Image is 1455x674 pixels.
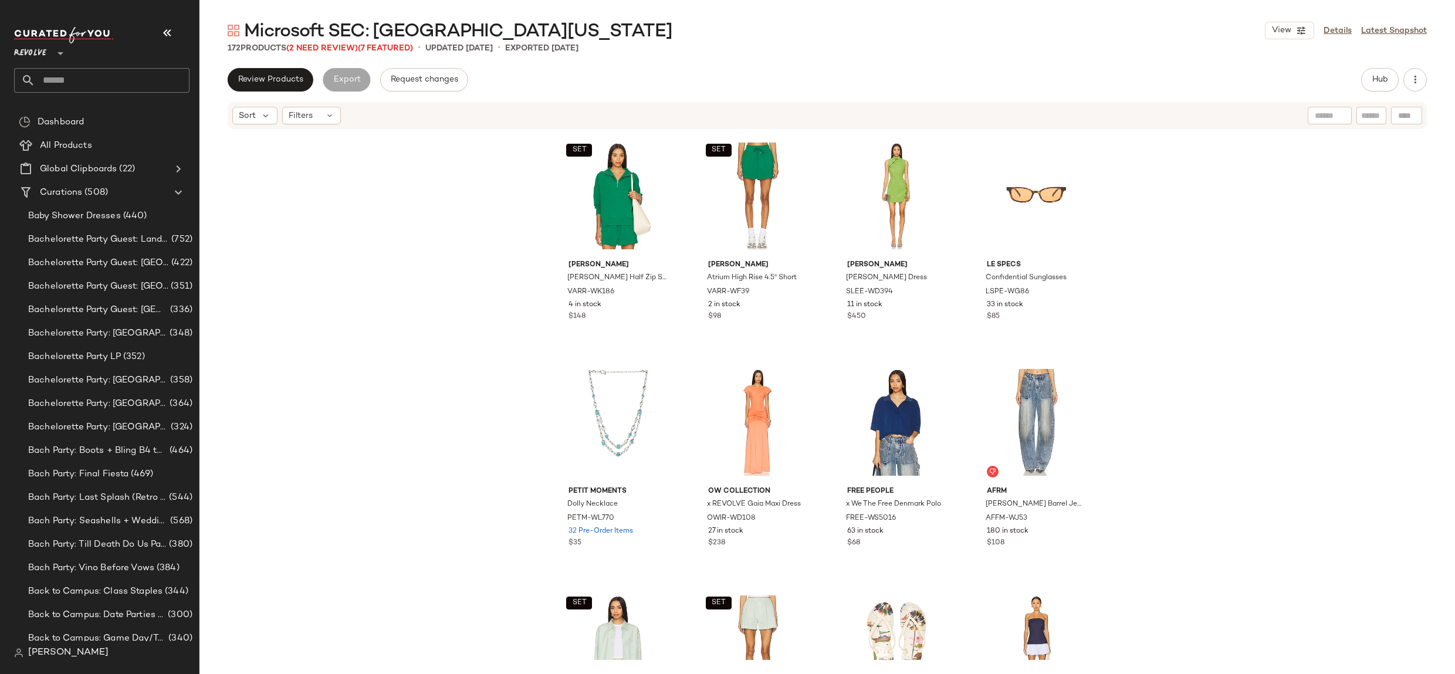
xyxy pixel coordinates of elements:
[40,162,117,176] span: Global Clipboards
[121,350,145,364] span: (352)
[987,538,1004,548] span: $108
[28,256,169,270] span: Bachelorette Party Guest: [GEOGRAPHIC_DATA]
[838,363,956,482] img: FREE-WS5016_V1.jpg
[28,538,167,551] span: Bach Party: Till Death Do Us Party
[977,137,1095,255] img: LSPE-WG86_V1.jpg
[846,287,893,297] span: SLEE-WD394
[708,300,740,310] span: 2 in stock
[708,486,807,497] span: OW Collection
[167,327,192,340] span: (348)
[699,363,817,482] img: OWIR-WD108_V1.jpg
[505,42,578,55] p: Exported [DATE]
[569,260,668,270] span: [PERSON_NAME]
[168,421,192,434] span: (324)
[711,146,726,154] span: SET
[14,40,46,61] span: Revolve
[128,468,153,481] span: (469)
[847,260,946,270] span: [PERSON_NAME]
[169,233,192,246] span: (752)
[168,514,192,528] span: (568)
[228,44,241,53] span: 172
[14,648,23,658] img: svg%3e
[1372,75,1388,84] span: Hub
[559,363,677,482] img: PETM-WL770_V1.jpg
[1271,26,1291,35] span: View
[28,491,167,504] span: Bach Party: Last Splash (Retro [GEOGRAPHIC_DATA])
[569,526,633,537] span: 32 Pre-Order Items
[286,44,358,53] span: (2 Need Review)
[28,280,168,293] span: Bachelorette Party Guest: [GEOGRAPHIC_DATA]
[168,303,192,317] span: (336)
[40,139,92,153] span: All Products
[167,397,192,411] span: (364)
[987,260,1086,270] span: Le Specs
[117,162,135,176] span: (22)
[167,538,192,551] span: (380)
[567,513,614,524] span: PETM-WL770
[28,646,109,660] span: [PERSON_NAME]
[19,116,31,128] img: svg%3e
[169,256,192,270] span: (422)
[28,444,167,458] span: Bach Party: Boots + Bling B4 the Ring
[238,75,303,84] span: Review Products
[163,585,188,598] span: (344)
[38,116,84,129] span: Dashboard
[706,597,732,609] button: SET
[986,499,1085,510] span: [PERSON_NAME] Barrel Jeans
[166,632,192,645] span: (340)
[154,561,180,575] span: (384)
[707,287,749,297] span: VARR-WF39
[165,608,192,622] span: (300)
[706,144,732,157] button: SET
[1361,68,1399,92] button: Hub
[708,260,807,270] span: [PERSON_NAME]
[567,499,618,510] span: Dolly Necklace
[228,42,413,55] div: Products
[708,526,743,537] span: 27 in stock
[425,42,493,55] p: updated [DATE]
[566,597,592,609] button: SET
[28,209,121,223] span: Baby Shower Dresses
[40,186,82,199] span: Curations
[707,499,801,510] span: x REVOLVE Gaia Maxi Dress
[986,287,1029,297] span: LSPE-WG86
[28,303,168,317] span: Bachelorette Party Guest: [GEOGRAPHIC_DATA]
[708,538,725,548] span: $238
[569,311,586,322] span: $148
[847,538,860,548] span: $68
[358,44,413,53] span: (7 Featured)
[28,514,168,528] span: Bach Party: Seashells + Wedding Bells
[228,25,239,36] img: svg%3e
[571,599,586,607] span: SET
[28,421,168,434] span: Bachelorette Party: [GEOGRAPHIC_DATA]
[28,233,169,246] span: Bachelorette Party Guest: Landing Page
[566,144,592,157] button: SET
[1265,22,1314,39] button: View
[847,300,882,310] span: 11 in stock
[571,146,586,154] span: SET
[987,526,1028,537] span: 180 in stock
[289,110,313,122] span: Filters
[121,209,147,223] span: (440)
[239,110,256,122] span: Sort
[28,608,165,622] span: Back to Campus: Date Parties & Semi Formals
[1324,25,1352,37] a: Details
[418,41,421,55] span: •
[567,273,666,283] span: [PERSON_NAME] Half Zip Sweatshirt
[708,311,721,322] span: $98
[846,513,896,524] span: FREE-WS5016
[838,137,956,255] img: SLEE-WD394_V1.jpg
[707,513,756,524] span: OWIR-WD108
[380,68,468,92] button: Request changes
[228,68,313,92] button: Review Products
[847,486,946,497] span: Free People
[168,374,192,387] span: (358)
[707,273,797,283] span: Atrium High Rise 4.5" Short
[846,499,941,510] span: x We The Free Denmark Polo
[168,280,192,293] span: (351)
[987,300,1023,310] span: 33 in stock
[28,397,167,411] span: Bachelorette Party: [GEOGRAPHIC_DATA]
[28,632,166,645] span: Back to Campus: Game Day/Tailgates
[569,486,668,497] span: petit moments
[989,468,996,475] img: svg%3e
